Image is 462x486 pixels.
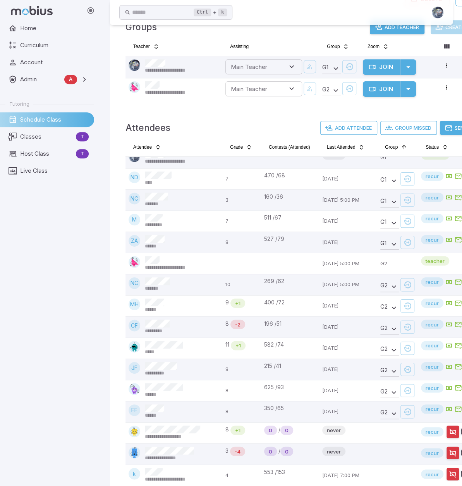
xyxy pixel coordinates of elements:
[20,41,89,50] span: Curriculum
[129,468,140,479] div: k
[264,299,316,306] div: 400 / 72
[76,133,89,141] span: T
[322,362,374,377] p: [DATE]
[322,256,374,271] p: [DATE] 5:00 PM
[322,40,354,53] button: Group
[225,40,253,53] button: Assisting
[380,280,399,292] div: G 2
[225,277,258,292] p: 10
[230,320,245,328] span: -2
[129,40,164,53] button: Teacher
[264,468,316,476] div: 553 / 153
[322,383,374,398] p: [DATE]
[129,447,140,458] img: rectangle.svg
[322,341,374,355] p: [DATE]
[432,7,443,18] img: andrew.jpg
[20,75,61,84] span: Admin
[225,468,258,483] p: 4
[322,468,374,483] p: [DATE] 7:00 PM
[225,362,258,377] p: 8
[20,115,89,124] span: Schedule Class
[421,172,443,180] span: recur
[322,426,345,434] span: never
[421,449,443,457] span: recur
[231,342,246,349] span: +1
[322,235,374,250] p: [DATE]
[230,447,245,456] div: Math is below age level
[363,40,393,53] button: Zoom
[368,43,380,50] span: Zoom
[287,62,297,72] button: Open
[421,384,443,392] span: recur
[194,9,211,16] kbd: Ctrl
[421,257,449,264] span: teacher
[380,386,399,398] div: G 2
[421,342,443,349] span: recur
[264,172,316,179] div: 470 / 68
[380,365,399,377] div: G 2
[20,149,73,158] span: Host Class
[320,121,377,135] button: Add Attendee
[322,84,341,96] div: G 2
[64,76,77,83] span: A
[421,405,443,413] span: recur
[280,447,293,456] div: New Student
[230,426,245,435] div: Math is above age level
[230,319,245,329] div: Math is below age level
[380,238,399,250] div: G 1
[133,43,150,50] span: Teacher
[269,144,310,150] span: Contests (Attended)
[421,193,443,201] span: recur
[280,426,293,435] div: New Student
[264,319,316,327] div: 196 / 51
[264,426,277,435] div: Never Played
[363,81,400,97] button: Join
[225,341,229,350] span: 11
[264,426,277,434] span: 0
[264,404,316,412] div: 350 / 65
[264,362,316,370] div: 215 / 41
[230,299,245,308] div: Math is above age level
[20,24,89,33] span: Home
[363,59,400,75] button: Join
[230,426,245,434] span: +1
[322,62,341,74] div: G 1
[225,235,258,250] p: 8
[225,404,258,419] p: 8
[264,426,316,435] div: /
[287,84,297,94] button: Open
[280,447,293,455] span: 0
[264,447,316,456] div: /
[380,141,412,153] button: Group
[421,141,453,153] button: Status
[440,40,453,53] button: Column visibility
[421,278,443,286] span: recur
[380,407,399,419] div: G 2
[264,447,277,455] span: 0
[225,172,258,186] p: 7
[322,319,374,334] p: [DATE]
[230,43,249,50] span: Assisting
[20,58,89,67] span: Account
[129,383,140,395] img: pentagon.svg
[421,236,443,244] span: recur
[322,277,374,292] p: [DATE] 5:00 PM
[225,192,258,207] p: 3
[380,150,415,165] p: G1
[129,319,140,331] div: CF
[426,144,439,150] span: Status
[129,341,140,352] img: octagon.svg
[129,59,140,71] img: andrew.jpg
[322,447,345,455] span: never
[380,302,399,313] div: G 2
[225,447,228,456] span: 3
[322,404,374,419] p: [DATE]
[327,43,340,50] span: Group
[264,192,316,200] div: 160 / 36
[421,215,443,222] span: recur
[225,383,258,398] p: 8
[322,141,369,153] button: Last Attended
[129,426,140,437] img: square.svg
[385,144,398,150] span: Group
[225,141,257,153] button: Grade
